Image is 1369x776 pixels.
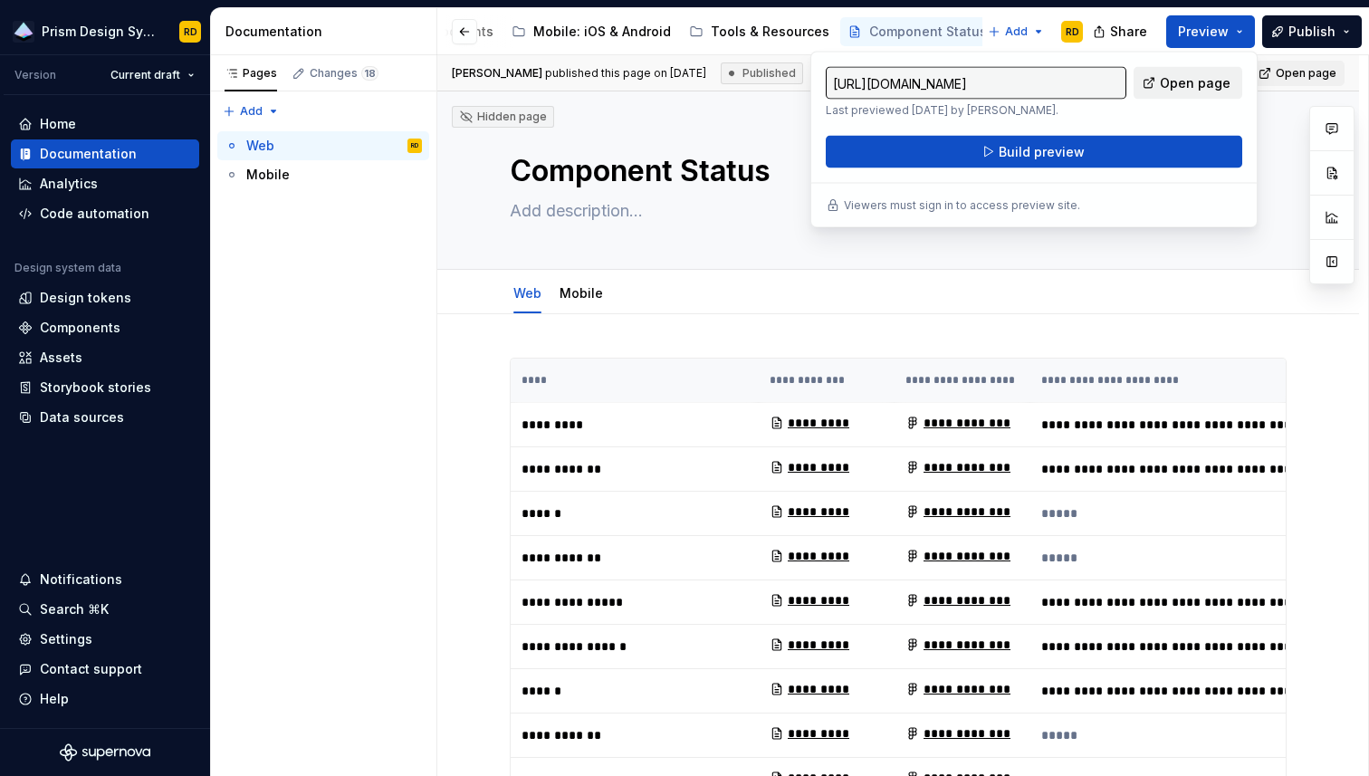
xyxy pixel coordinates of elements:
[1253,61,1345,86] a: Open page
[552,273,610,311] div: Mobile
[1262,15,1362,48] button: Publish
[40,205,149,223] div: Code automation
[1005,24,1028,39] span: Add
[11,685,199,714] button: Help
[60,743,150,762] svg: Supernova Logo
[1084,15,1159,48] button: Share
[459,110,547,124] div: Hidden page
[452,66,706,81] span: published this page on [DATE]
[40,349,82,367] div: Assets
[11,110,199,139] a: Home
[11,283,199,312] a: Design tokens
[506,273,549,311] div: Web
[11,403,199,432] a: Data sources
[1160,74,1230,92] span: Open page
[1066,24,1079,39] div: RD
[11,199,199,228] a: Code automation
[982,19,1050,44] button: Add
[826,136,1242,168] button: Build preview
[40,690,69,708] div: Help
[1288,23,1335,41] span: Publish
[1178,23,1229,41] span: Preview
[40,115,76,133] div: Home
[14,68,56,82] div: Version
[11,343,199,372] a: Assets
[11,169,199,198] a: Analytics
[533,23,671,41] div: Mobile: iOS & Android
[1166,15,1255,48] button: Preview
[1276,66,1336,81] span: Open page
[513,285,541,301] a: Web
[102,62,203,88] button: Current draft
[11,373,199,402] a: Storybook stories
[840,17,1014,46] a: Component Status
[11,313,199,342] a: Components
[13,21,34,43] img: 9b6b964a-53fc-4bc9-b355-cdb05cf83bcb.png
[40,408,124,426] div: Data sources
[11,565,199,594] button: Notifications
[42,23,158,41] div: Prism Design System
[40,570,122,589] div: Notifications
[844,198,1080,213] p: Viewers must sign in to access preview site.
[721,62,803,84] div: Published
[225,66,277,81] div: Pages
[506,149,1283,193] textarea: Component Status
[11,655,199,684] button: Contact support
[452,66,542,80] span: [PERSON_NAME]
[826,103,1126,118] p: Last previewed [DATE] by [PERSON_NAME].
[40,319,120,337] div: Components
[40,145,137,163] div: Documentation
[560,285,603,301] a: Mobile
[40,175,98,193] div: Analytics
[184,24,197,39] div: RD
[310,66,378,81] div: Changes
[1134,67,1242,100] a: Open page
[40,600,109,618] div: Search ⌘K
[246,166,290,184] div: Mobile
[40,630,92,648] div: Settings
[246,137,274,155] div: Web
[11,625,199,654] a: Settings
[40,378,151,397] div: Storybook stories
[217,160,429,189] a: Mobile
[110,68,180,82] span: Current draft
[217,131,429,189] div: Page tree
[999,143,1085,161] span: Build preview
[128,14,658,50] div: Page tree
[225,23,429,41] div: Documentation
[14,261,121,275] div: Design system data
[40,660,142,678] div: Contact support
[411,137,418,155] div: RD
[11,595,199,624] button: Search ⌘K
[869,23,987,41] div: Component Status
[504,17,678,46] a: Mobile: iOS & Android
[217,131,429,160] a: WebRD
[682,17,837,46] a: Tools & Resources
[361,66,378,81] span: 18
[711,23,829,41] div: Tools & Resources
[11,139,199,168] a: Documentation
[1110,23,1147,41] span: Share
[217,99,285,124] button: Add
[240,104,263,119] span: Add
[40,289,131,307] div: Design tokens
[4,12,206,51] button: Prism Design SystemRD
